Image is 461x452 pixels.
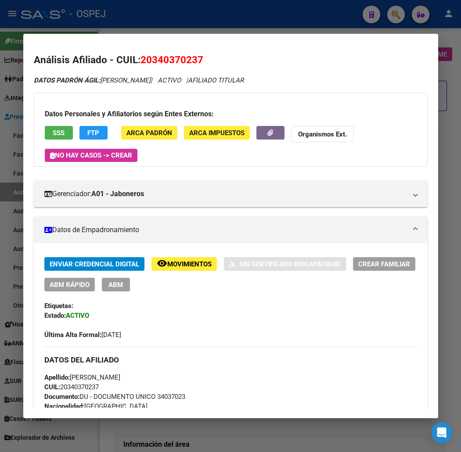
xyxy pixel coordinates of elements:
span: ARCA Padrón [126,129,172,137]
strong: Estado: [44,312,66,319]
button: Movimientos [151,257,217,271]
strong: A01 - Jaboneros [91,189,144,199]
mat-expansion-panel-header: Gerenciador:A01 - Jaboneros [34,181,428,207]
span: Crear Familiar [358,260,410,268]
button: ABM [102,278,130,291]
span: [DATE] [44,331,121,339]
strong: DATOS PADRÓN ÁGIL: [34,76,100,84]
span: ABM Rápido [50,281,90,289]
button: ABM Rápido [44,278,95,291]
mat-icon: remove_red_eye [157,258,167,269]
span: Movimientos [167,260,212,268]
strong: Nacionalidad: [44,402,84,410]
i: | ACTIVO | [34,76,244,84]
strong: Documento: [44,393,79,401]
span: [PERSON_NAME] [34,76,151,84]
strong: Etiquetas: [44,302,73,310]
button: Sin Certificado Discapacidad [224,257,346,271]
span: AFILIADO TITULAR [188,76,244,84]
strong: Apellido: [44,373,70,381]
button: Crear Familiar [353,257,415,271]
button: FTP [79,126,108,140]
h2: Análisis Afiliado - CUIL: [34,53,428,68]
span: 20340370237 [140,54,203,65]
span: ARCA Impuestos [189,129,245,137]
h3: Datos Personales y Afiliatorios según Entes Externos: [45,109,417,119]
h3: DATOS DEL AFILIADO [44,355,417,365]
strong: ACTIVO [66,312,89,319]
strong: Última Alta Formal: [44,331,101,339]
button: No hay casos -> Crear [45,149,137,162]
span: [PERSON_NAME] [44,373,120,381]
span: SSS [53,129,65,137]
span: No hay casos -> Crear [50,151,132,159]
span: 20340370237 [44,383,99,391]
span: FTP [87,129,99,137]
mat-expansion-panel-header: Datos de Empadronamiento [34,217,428,243]
button: Organismos Ext. [291,126,354,142]
span: ABM [108,281,123,289]
span: Sin Certificado Discapacidad [239,260,341,268]
strong: Organismos Ext. [298,130,347,138]
button: SSS [45,126,73,140]
button: Enviar Credencial Digital [44,257,144,271]
strong: CUIL: [44,383,60,391]
mat-panel-title: Datos de Empadronamiento [44,225,407,235]
span: DU - DOCUMENTO UNICO 34037023 [44,393,185,401]
button: ARCA Impuestos [184,126,250,140]
span: [GEOGRAPHIC_DATA] [44,402,148,410]
span: Enviar Credencial Digital [50,260,139,268]
button: ARCA Padrón [121,126,177,140]
mat-panel-title: Gerenciador: [44,189,407,199]
div: Open Intercom Messenger [431,422,452,443]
